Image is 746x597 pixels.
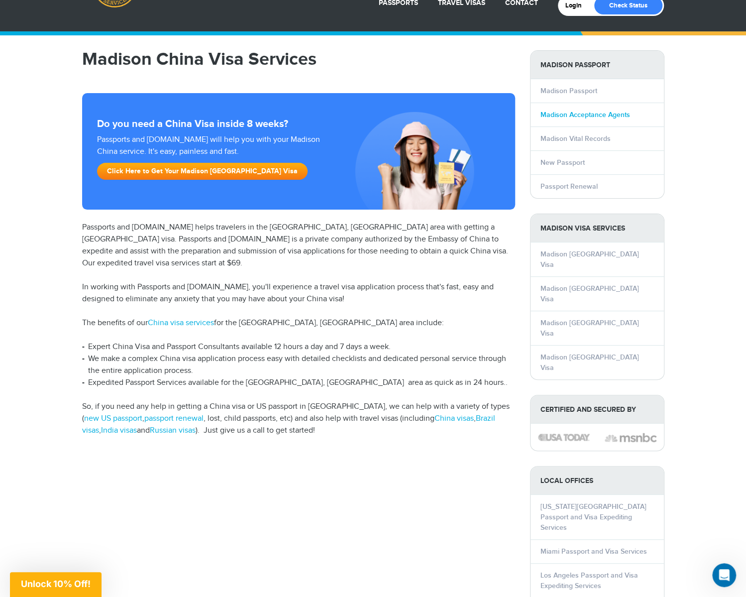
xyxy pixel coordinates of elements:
a: Madison [GEOGRAPHIC_DATA] Visa [540,284,639,303]
img: image description [605,432,656,444]
p: Passports and [DOMAIN_NAME] helps travelers in the [GEOGRAPHIC_DATA], [GEOGRAPHIC_DATA] area with... [82,222,515,269]
a: China visas [434,414,474,423]
a: new US passport [84,414,142,423]
a: [US_STATE][GEOGRAPHIC_DATA] Passport and Visa Expediting Services [540,502,646,532]
a: China visa services [148,318,214,328]
a: Madison [GEOGRAPHIC_DATA] Visa [540,250,639,269]
strong: Certified and Secured by [531,395,664,424]
strong: Do you need a China Visa inside 8 weeks? [97,118,500,130]
a: Madison Passport [540,87,597,95]
a: Madison [GEOGRAPHIC_DATA] Visa [540,353,639,372]
a: passport renewal [144,414,204,423]
img: image description [538,434,590,441]
div: Passports and [DOMAIN_NAME] will help you with your Madison China service. It's easy, painless an... [93,134,333,185]
div: Unlock 10% Off! [10,572,102,597]
a: Miami Passport and Visa Services [540,547,647,556]
strong: Madison Passport [531,51,664,79]
a: Russian visas [150,426,196,435]
a: Click Here to Get Your Madison [GEOGRAPHIC_DATA] Visa [97,163,308,180]
a: Brazil visas [82,414,495,435]
a: Los Angeles Passport and Visa Expediting Services [540,571,638,590]
span: Unlock 10% Off! [21,579,91,589]
a: India visas [101,426,137,435]
p: The benefits of our for the [GEOGRAPHIC_DATA], [GEOGRAPHIC_DATA] area include: [82,317,515,329]
strong: Madison Visa Services [531,214,664,242]
li: Expedited Passport Services available for the [GEOGRAPHIC_DATA], [GEOGRAPHIC_DATA] area as quick ... [82,377,515,389]
p: So, if you need any help in getting a China visa or US passport in [GEOGRAPHIC_DATA], we can help... [82,401,515,437]
a: Madison Vital Records [540,134,611,143]
li: We make a complex China visa application process easy with detailed checklists and dedicated pers... [82,353,515,377]
strong: LOCAL OFFICES [531,467,664,495]
li: Expert China Visa and Passport Consultants available 12 hours a day and 7 days a week. [82,341,515,353]
p: In working with Passports and [DOMAIN_NAME], you'll experience a travel visa application process ... [82,281,515,305]
h1: Madison China Visa Services [82,50,515,68]
a: New Passport [540,158,585,167]
a: Madison [GEOGRAPHIC_DATA] Visa [540,319,639,338]
a: Passport Renewal [540,182,598,191]
a: Madison Acceptance Agents [540,111,630,119]
a: Login [565,1,589,9]
iframe: Intercom live chat [712,563,736,587]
